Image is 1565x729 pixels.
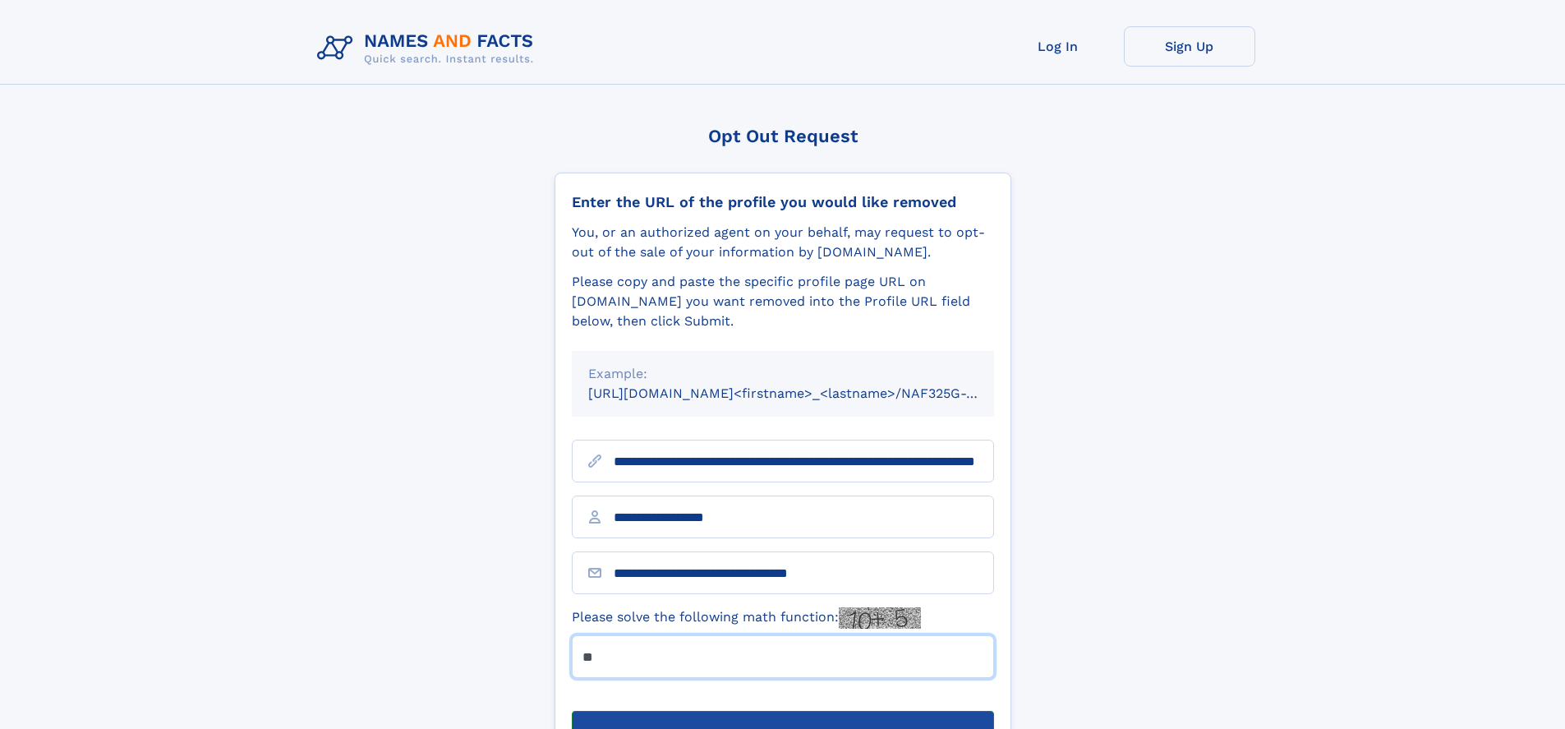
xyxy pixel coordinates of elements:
div: You, or an authorized agent on your behalf, may request to opt-out of the sale of your informatio... [572,223,994,262]
img: Logo Names and Facts [311,26,547,71]
div: Enter the URL of the profile you would like removed [572,193,994,211]
div: Please copy and paste the specific profile page URL on [DOMAIN_NAME] you want removed into the Pr... [572,272,994,331]
a: Log In [992,26,1124,67]
small: [URL][DOMAIN_NAME]<firstname>_<lastname>/NAF325G-xxxxxxxx [588,385,1025,401]
label: Please solve the following math function: [572,607,921,629]
div: Opt Out Request [555,126,1011,146]
a: Sign Up [1124,26,1255,67]
div: Example: [588,364,978,384]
